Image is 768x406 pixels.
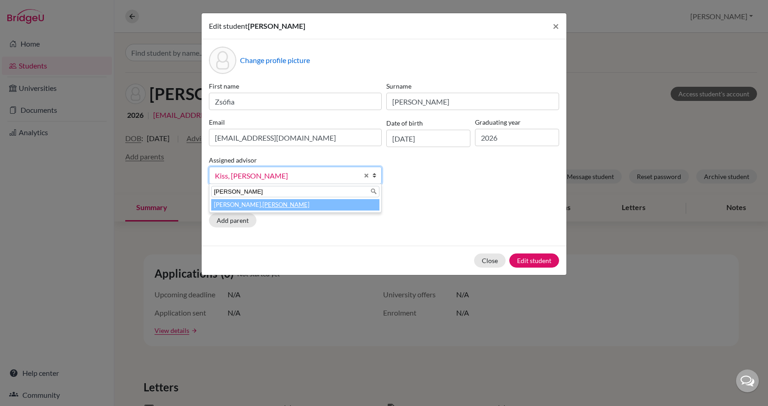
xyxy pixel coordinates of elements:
label: Surname [386,81,559,91]
label: Graduating year [475,117,559,127]
li: [PERSON_NAME], [211,199,379,211]
input: dd/mm/yyyy [386,130,470,147]
label: Assigned advisor [209,155,257,165]
label: Date of birth [386,118,423,128]
button: Edit student [509,253,559,268]
button: Close [545,13,566,39]
span: Kiss, [PERSON_NAME] [215,170,358,182]
button: Add parent [209,213,256,227]
span: Help [21,6,39,15]
span: × [553,19,559,32]
p: Parents [209,199,559,210]
span: Edit student [209,21,248,30]
button: Close [474,253,506,268]
span: [PERSON_NAME] [248,21,305,30]
label: Email [209,117,382,127]
div: Profile picture [209,47,236,74]
em: [PERSON_NAME] [262,201,309,208]
label: First name [209,81,382,91]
